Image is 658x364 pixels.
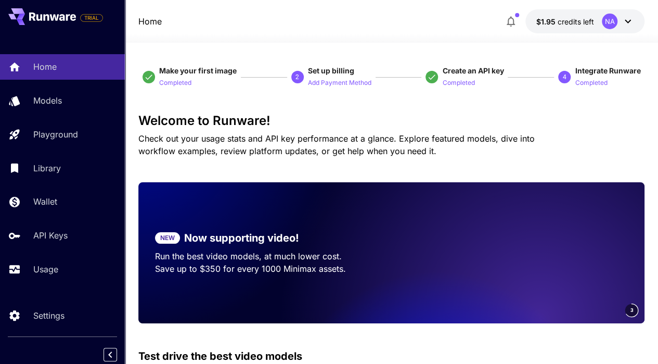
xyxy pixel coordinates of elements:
p: 4 [563,72,566,82]
p: Library [33,162,61,174]
p: Models [33,94,62,107]
p: Settings [33,309,64,322]
button: Collapse sidebar [104,348,117,361]
button: Completed [575,76,607,89]
span: Create an API key [442,66,504,75]
span: Set up billing [308,66,354,75]
span: 3 [630,306,633,314]
p: NEW [160,233,175,243]
p: Completed [575,78,607,88]
p: API Keys [33,229,68,242]
p: Run the best video models, at much lower cost. [155,250,375,262]
p: Wallet [33,195,57,208]
span: Make your first image [159,66,237,75]
div: NA [602,14,617,29]
span: TRIAL [81,14,102,22]
p: 2 [295,72,299,82]
span: Check out your usage stats and API key performance at a glance. Explore featured models, dive int... [138,133,535,156]
button: Completed [159,76,191,89]
p: Now supporting video! [184,230,299,246]
h3: Welcome to Runware! [138,114,645,128]
button: Completed [442,76,474,89]
p: Completed [159,78,191,88]
nav: breadcrumb [138,15,162,28]
button: $1.9506NA [525,9,644,33]
div: Collapse sidebar [111,345,125,364]
a: Home [138,15,162,28]
span: credits left [557,17,594,26]
div: $1.9506 [536,16,594,27]
span: Integrate Runware [575,66,640,75]
p: Home [33,60,57,73]
p: Completed [442,78,474,88]
p: Save up to $350 for every 1000 Minimax assets. [155,262,375,275]
span: $1.95 [536,17,557,26]
p: Usage [33,263,58,275]
p: Playground [33,128,78,141]
p: Test drive the best video models [138,348,302,364]
span: Add your payment card to enable full platform functionality. [80,11,103,24]
p: Add Payment Method [308,78,371,88]
button: Add Payment Method [308,76,371,89]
